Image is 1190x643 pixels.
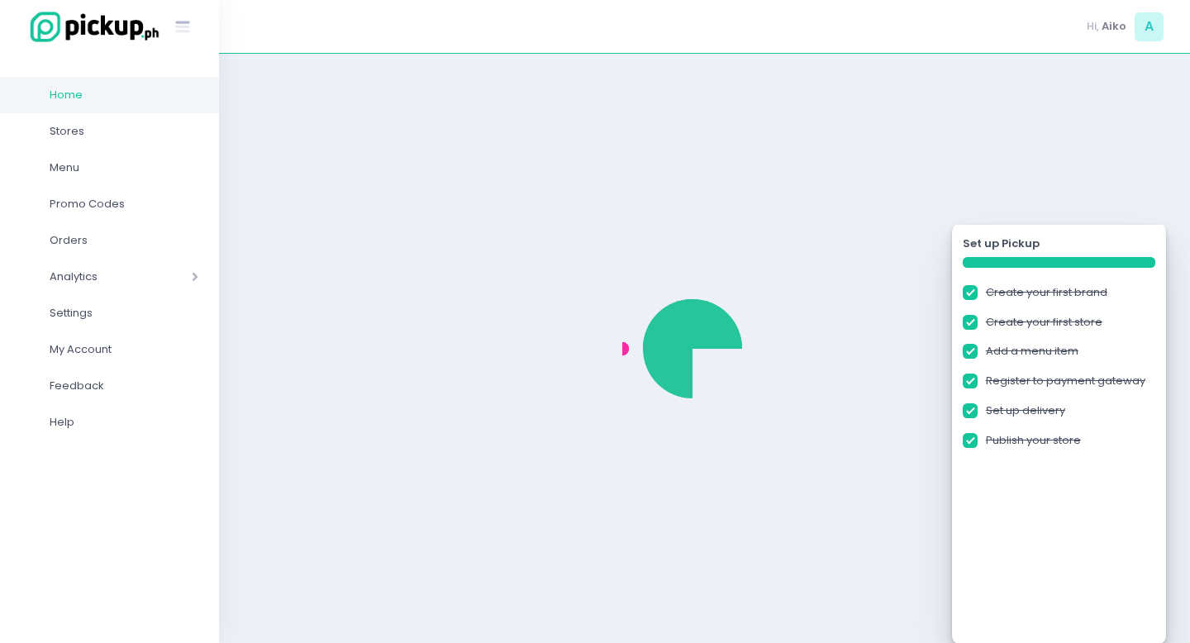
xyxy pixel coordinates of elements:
[1135,12,1164,41] span: A
[50,266,145,288] span: Analytics
[1087,18,1099,35] span: Hi,
[50,230,198,251] span: Orders
[986,343,1078,360] a: Add a menu item
[986,402,1065,419] a: Set up delivery
[50,412,198,433] span: Help
[986,432,1081,449] a: Publish your store
[50,84,198,106] span: Home
[50,193,198,215] span: Promo Codes
[50,339,198,360] span: My Account
[50,121,198,142] span: Stores
[50,302,198,324] span: Settings
[50,157,198,179] span: Menu
[21,9,161,45] img: logo
[1102,18,1126,35] span: Aiko
[963,236,1040,252] strong: Set up Pickup
[50,375,198,397] span: Feedback
[986,314,1102,331] a: Create your first store
[986,284,1107,301] a: Create your first brand
[986,373,1145,389] a: Register to payment gateway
